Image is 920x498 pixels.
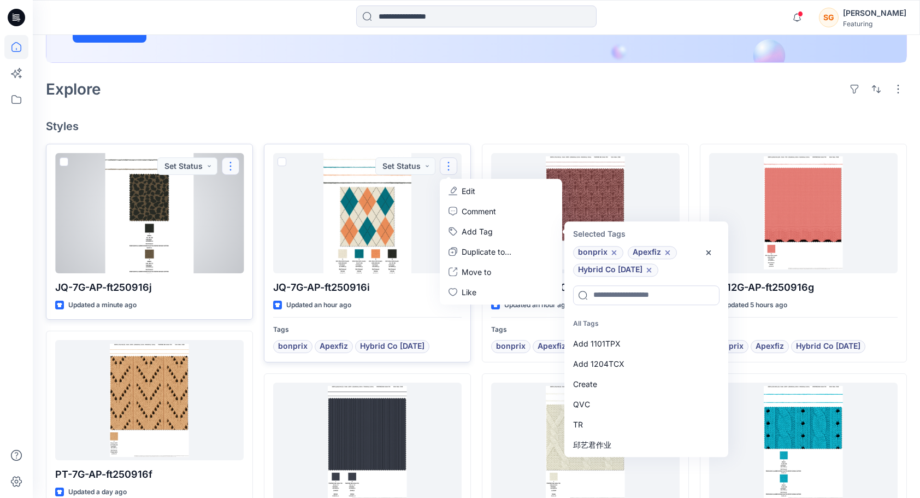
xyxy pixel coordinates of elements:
[55,153,244,273] a: JQ-7G-AP-ft250916j
[442,181,560,201] a: Edit
[567,333,724,354] div: Add 1101TPX
[796,340,860,353] span: Hybrid Co [DATE]
[360,340,424,353] span: Hybrid Co [DATE]
[46,80,101,98] h2: Explore
[538,340,566,353] span: Apexfiz
[462,206,496,217] p: Comment
[496,340,526,353] span: bonprix
[462,185,475,197] p: Edit
[278,340,308,353] span: bonprix
[462,286,476,298] p: Like
[714,340,744,353] span: bonprix
[55,467,244,482] p: PT-7G-AP-ft250916f
[55,280,244,295] p: JQ-7G-AP-ft250916j
[709,280,898,295] p: RB-12G-AP-ft250916g
[567,435,724,455] div: 邱艺君作业
[567,224,726,244] p: Selected Tags
[286,300,351,311] p: Updated an hour ago
[567,354,724,374] div: Add 1204TCX
[819,8,839,27] div: SG
[567,394,724,414] div: QVC
[273,153,462,273] a: JQ-7G-AP-ft250916i
[442,221,560,242] button: Add Tag
[491,324,680,336] p: Tags
[567,414,724,435] div: TR
[504,300,569,311] p: Updated an hour ago
[68,300,137,311] p: Updated a minute ago
[567,314,724,334] p: All Tags
[46,120,907,133] h4: Styles
[722,300,787,311] p: Updated 5 hours ago
[462,246,511,257] p: Duplicate to...
[491,153,680,273] a: TK-7G-AP-ft250916h
[633,246,661,259] span: Apexfiz
[273,280,462,295] p: JQ-7G-AP-ft250916i
[55,340,244,460] a: PT-7G-AP-ft250916f
[709,153,898,273] a: RB-12G-AP-ft250916g
[843,7,906,20] div: [PERSON_NAME]
[68,487,127,498] p: Updated a day ago
[709,324,898,336] p: Tags
[578,263,642,277] span: Hybrid Co [DATE]
[567,374,724,394] div: Create
[273,324,462,336] p: Tags
[843,20,906,28] div: Featuring
[756,340,784,353] span: Apexfiz
[320,340,348,353] span: Apexfiz
[578,246,608,259] span: bonprix
[462,266,491,278] p: Move to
